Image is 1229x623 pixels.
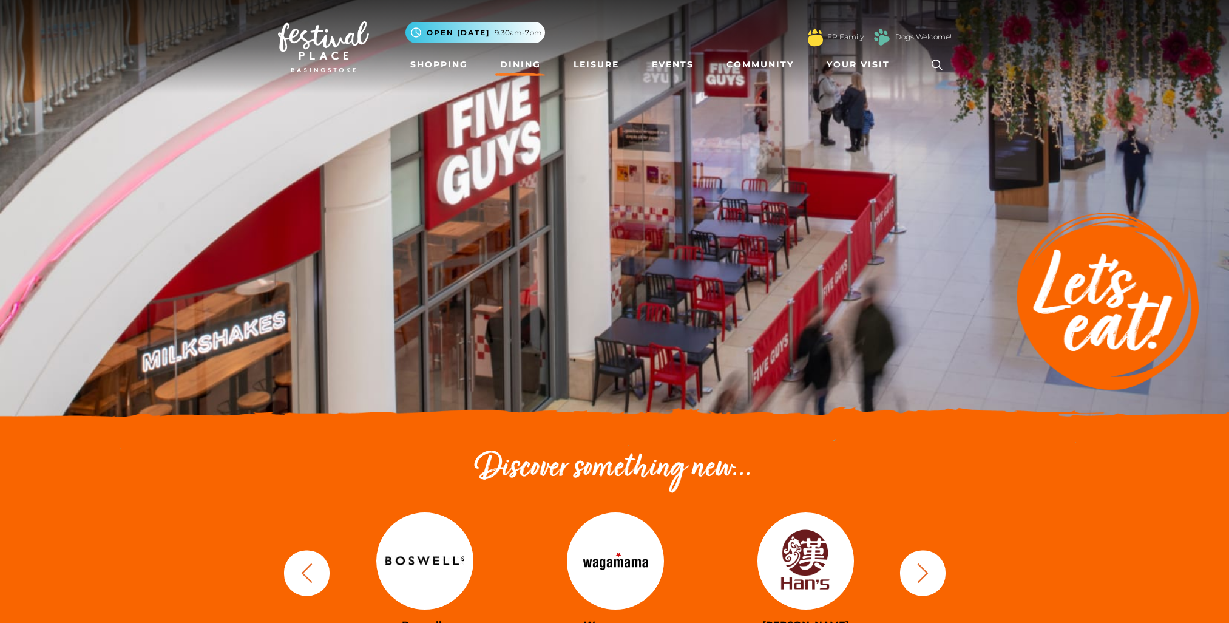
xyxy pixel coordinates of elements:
[827,58,890,71] span: Your Visit
[405,53,473,76] a: Shopping
[895,32,952,43] a: Dogs Welcome!
[722,53,799,76] a: Community
[569,53,624,76] a: Leisure
[647,53,699,76] a: Events
[278,449,952,488] h2: Discover something new...
[427,27,490,38] span: Open [DATE]
[405,22,545,43] button: Open [DATE] 9.30am-7pm
[278,21,369,72] img: Festival Place Logo
[495,53,546,76] a: Dining
[495,27,542,38] span: 9.30am-7pm
[822,53,901,76] a: Your Visit
[827,32,864,43] a: FP Family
